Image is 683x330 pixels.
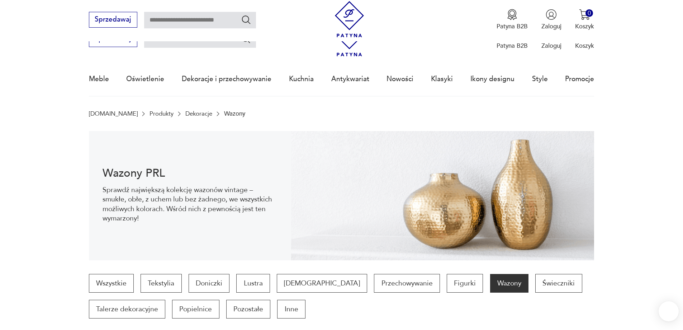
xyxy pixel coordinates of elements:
a: Talerze dekoracyjne [89,300,165,319]
a: Doniczki [189,274,229,293]
p: Koszyk [575,42,594,50]
p: Wazony [224,110,245,117]
button: Zaloguj [541,9,561,31]
a: Promocje [565,62,594,96]
a: [DOMAIN_NAME] [89,110,138,117]
a: Świeczniki [535,274,582,293]
a: Antykwariat [331,62,369,96]
a: Inne [277,300,305,319]
a: Produkty [150,110,174,117]
button: Patyna B2B [497,9,528,31]
a: Pozostałe [226,300,270,319]
a: [DEMOGRAPHIC_DATA] [277,274,367,293]
a: Ikony designu [470,62,514,96]
img: Patyna - sklep z meblami i dekoracjami vintage [331,1,367,37]
a: Wazony [490,274,528,293]
img: Ikona medalu [507,9,518,20]
a: Style [532,62,548,96]
a: Lustra [236,274,270,293]
img: Ikona koszyka [579,9,590,20]
button: 0Koszyk [575,9,594,31]
p: Zaloguj [541,42,561,50]
button: Szukaj [241,34,251,44]
a: Klasyki [431,62,453,96]
p: Patyna B2B [497,22,528,31]
a: Nowości [386,62,413,96]
img: Wazony vintage [291,131,594,260]
a: Popielnice [172,300,219,319]
a: Sprzedawaj [89,17,137,23]
div: 0 [585,9,593,17]
a: Tekstylia [141,274,181,293]
p: Sprawdź największą kolekcję wazonów vintage – smukłe, obłe, z uchem lub bez żadnego, we wszystkic... [103,185,277,223]
a: Kuchnia [289,62,314,96]
a: Figurki [447,274,483,293]
h1: Wazony PRL [103,168,277,178]
a: Dekoracje i przechowywanie [182,62,271,96]
a: Meble [89,62,109,96]
p: Patyna B2B [497,42,528,50]
a: Przechowywanie [374,274,440,293]
a: Sprzedawaj [89,37,137,42]
a: Wszystkie [89,274,134,293]
button: Sprzedawaj [89,12,137,28]
p: Koszyk [575,22,594,31]
iframe: Smartsupp widget button [659,301,679,321]
button: Szukaj [241,14,251,25]
img: Ikonka użytkownika [546,9,557,20]
a: Ikona medaluPatyna B2B [497,9,528,31]
a: Dekoracje [185,110,212,117]
p: Zaloguj [541,22,561,31]
a: Oświetlenie [126,62,164,96]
